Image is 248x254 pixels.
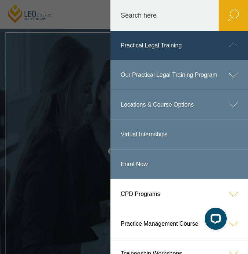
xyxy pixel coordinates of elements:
[110,150,248,179] a: Enrol Now
[110,120,248,149] a: Virtual Internships
[199,205,230,236] iframe: LiveChat chat widget
[110,60,248,90] a: Our Practical Legal Training Program
[110,209,248,239] a: Practice Management Course
[110,31,248,60] a: Practical Legal Training
[110,179,248,209] a: CPD Programs
[110,90,248,119] a: Locations & Course Options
